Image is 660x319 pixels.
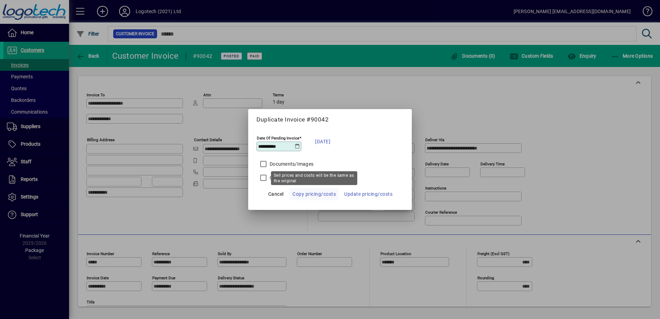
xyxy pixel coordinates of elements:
span: [DATE] [315,137,330,146]
span: Copy pricing/costs [292,190,336,198]
button: Copy pricing/costs [290,188,339,200]
button: [DATE] [312,133,334,150]
span: Update pricing/costs [344,190,392,198]
mat-label: Date Of Pending Invoice [257,136,299,141]
label: Documents/Images [268,161,313,167]
span: Cancel [268,190,284,198]
button: Cancel [265,188,287,200]
div: Sell prices and costs will be the same as the original [271,171,357,185]
h5: Duplicate Invoice #90042 [256,116,404,123]
button: Update pricing/costs [341,188,395,200]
